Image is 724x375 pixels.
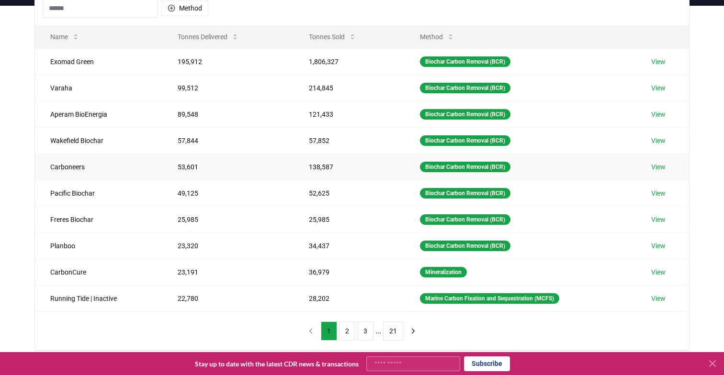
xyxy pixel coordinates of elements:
td: Planboo [35,232,162,259]
a: View [651,57,666,66]
td: 121,433 [294,101,405,127]
td: 214,845 [294,75,405,101]
button: next page [405,321,421,341]
td: 138,587 [294,154,405,180]
a: View [651,188,666,198]
button: Method [412,27,462,46]
button: Method [161,0,208,16]
td: Carboneers [35,154,162,180]
td: Freres Biochar [35,206,162,232]
td: 89,548 [162,101,293,127]
div: Marine Carbon Fixation and Sequestration (MCFS) [420,293,559,304]
td: 49,125 [162,180,293,206]
div: Biochar Carbon Removal (BCR) [420,241,510,251]
td: CarbonCure [35,259,162,285]
td: 25,985 [294,206,405,232]
div: Biochar Carbon Removal (BCR) [420,83,510,93]
a: View [651,110,666,119]
td: 23,320 [162,232,293,259]
td: Aperam BioEnergia [35,101,162,127]
button: 2 [339,321,355,341]
td: 22,780 [162,285,293,311]
a: View [651,83,666,93]
div: Biochar Carbon Removal (BCR) [420,188,510,199]
td: 28,202 [294,285,405,311]
div: Biochar Carbon Removal (BCR) [420,162,510,172]
td: 53,601 [162,154,293,180]
td: 23,191 [162,259,293,285]
td: 57,844 [162,127,293,154]
td: 52,625 [294,180,405,206]
td: 99,512 [162,75,293,101]
button: Tonnes Sold [301,27,364,46]
a: View [651,241,666,251]
td: Varaha [35,75,162,101]
div: Biochar Carbon Removal (BCR) [420,56,510,67]
div: Mineralization [420,267,467,277]
td: 36,979 [294,259,405,285]
td: 57,852 [294,127,405,154]
button: 1 [321,321,337,341]
a: View [651,215,666,224]
td: 195,912 [162,48,293,75]
a: View [651,136,666,145]
button: Tonnes Delivered [170,27,247,46]
button: Name [43,27,87,46]
li: ... [375,325,381,337]
td: Exomad Green [35,48,162,75]
td: Wakefield Biochar [35,127,162,154]
a: View [651,162,666,172]
a: View [651,294,666,303]
button: 3 [357,321,373,341]
div: Biochar Carbon Removal (BCR) [420,135,510,146]
td: Running Tide | Inactive [35,285,162,311]
td: 34,437 [294,232,405,259]
td: Pacific Biochar [35,180,162,206]
td: 25,985 [162,206,293,232]
a: View [651,267,666,277]
button: 21 [383,321,403,341]
div: Biochar Carbon Removal (BCR) [420,109,510,120]
div: Biochar Carbon Removal (BCR) [420,214,510,225]
td: 1,806,327 [294,48,405,75]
